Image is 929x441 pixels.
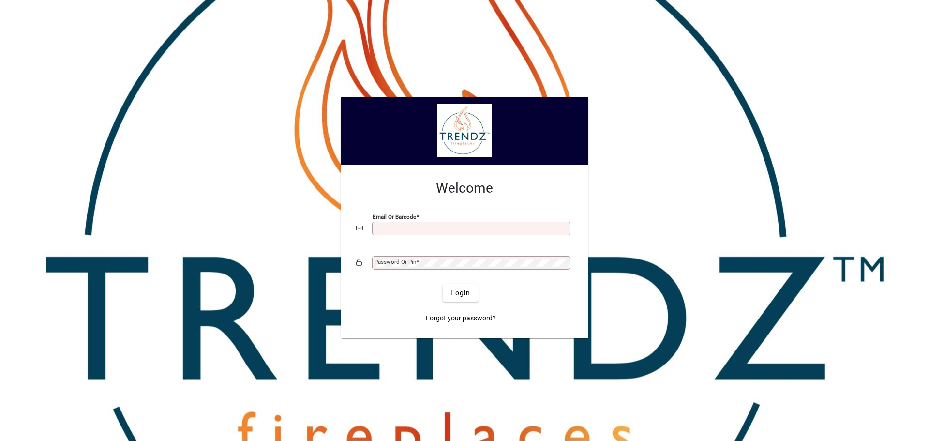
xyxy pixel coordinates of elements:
mat-label: Password or Pin [375,259,416,265]
mat-label: Email or Barcode [373,213,416,220]
span: Forgot your password? [426,313,496,323]
span: Login [450,288,470,298]
button: Login [443,284,478,302]
a: Forgot your password? [422,309,500,327]
h2: Welcome [356,180,573,197]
